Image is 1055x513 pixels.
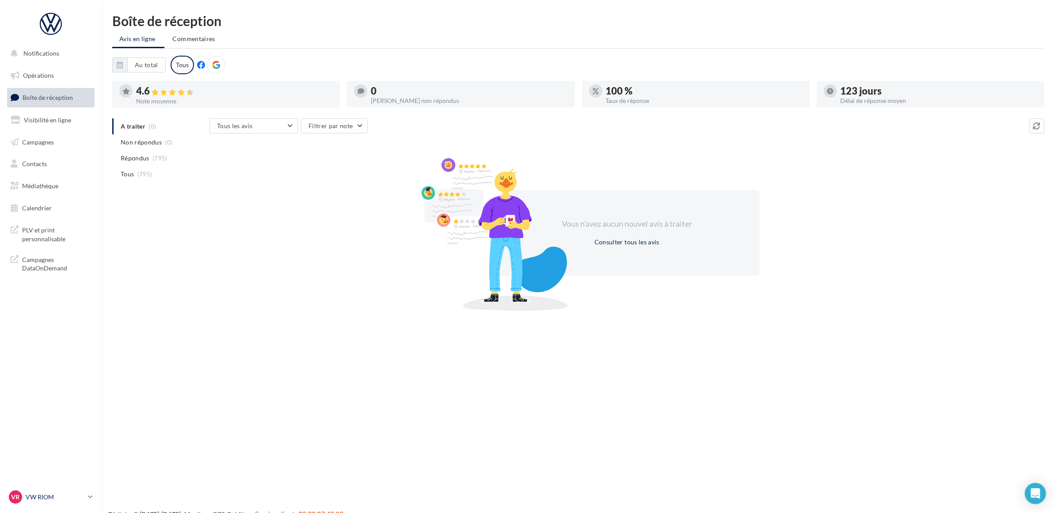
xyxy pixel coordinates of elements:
div: Boîte de réception [112,14,1044,27]
span: Visibilité en ligne [24,116,71,124]
span: Campagnes [22,138,54,145]
a: Boîte de réception [5,88,96,107]
div: Taux de réponse [606,98,803,104]
span: VR [11,493,20,502]
button: Tous les avis [209,118,298,133]
span: Campagnes DataOnDemand [22,254,91,273]
p: VW RIOM [26,493,84,502]
span: (795) [137,171,152,178]
span: Tous [121,170,134,179]
span: Notifications [23,49,59,57]
span: Médiathèque [22,182,58,190]
span: Boîte de réception [23,94,73,101]
span: Contacts [22,160,47,167]
a: Contacts [5,155,96,173]
div: 100 % [606,86,803,96]
div: Open Intercom Messenger [1025,483,1046,504]
div: 123 jours [841,86,1037,96]
div: Note moyenne [136,98,333,104]
div: [PERSON_NAME] non répondus [371,98,567,104]
button: Notifications [5,44,93,63]
span: Non répondus [121,138,162,147]
span: Tous les avis [217,122,253,129]
span: Opérations [23,72,54,79]
span: Calendrier [22,204,52,212]
a: PLV et print personnalisable [5,220,96,247]
span: PLV et print personnalisable [22,224,91,243]
div: 0 [371,86,567,96]
a: Campagnes DataOnDemand [5,250,96,276]
a: Visibilité en ligne [5,111,96,129]
div: 4.6 [136,86,333,96]
button: Filtrer par note [301,118,368,133]
div: Tous [171,56,194,74]
span: Commentaires [173,35,215,42]
button: Au total [112,57,166,72]
span: (0) [165,139,173,146]
div: Délai de réponse moyen [841,98,1037,104]
a: Campagnes [5,133,96,152]
a: Opérations [5,66,96,85]
div: Vous n'avez aucun nouvel avis à traiter [551,218,703,230]
button: Au total [127,57,166,72]
a: Médiathèque [5,177,96,195]
a: Calendrier [5,199,96,217]
span: Répondus [121,154,149,163]
span: (795) [152,155,168,162]
a: VR VW RIOM [7,489,95,505]
button: Consulter tous les avis [591,237,663,247]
